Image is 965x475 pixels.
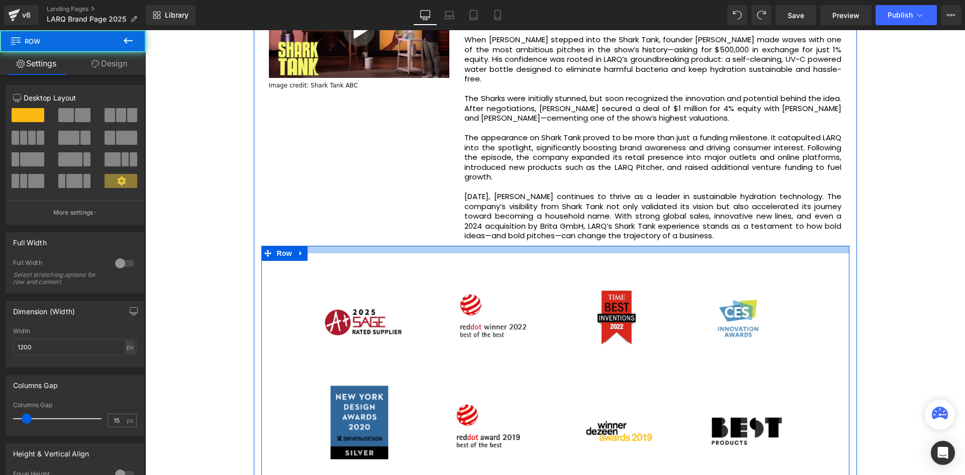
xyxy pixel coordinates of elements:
[319,161,696,211] p: [DATE], [PERSON_NAME] continues to thrive as a leader in sustainable hydration technology. The co...
[13,92,137,103] p: Desktop Layout
[876,5,937,25] button: Publish
[124,51,305,60] p: Image credit: Shark Tank ABC
[13,402,137,409] div: Columns Gap
[149,216,162,231] a: Expand / Collapse
[931,441,955,465] div: Open Intercom Messenger
[832,10,859,21] span: Preview
[127,417,135,424] span: px
[13,328,137,335] div: Width
[13,444,89,458] div: Height & Vertical Align
[53,208,93,217] p: More settings
[73,52,146,75] a: Design
[13,271,104,286] div: Select stretching options for row and content.
[486,5,510,25] a: Mobile
[437,5,461,25] a: Laptop
[751,5,771,25] button: Redo
[727,5,747,25] button: Undo
[20,9,33,22] div: v6
[319,103,696,152] p: The appearance on Shark Tank proved to be more than just a funding milestone. It catapulted LARQ ...
[13,233,47,247] div: Full Width
[6,201,144,224] button: More settings
[788,10,804,21] span: Save
[13,339,137,355] input: auto
[319,5,696,54] p: When [PERSON_NAME] stepped into the Shark Tank, founder [PERSON_NAME] made waves with one of the ...
[129,216,149,231] span: Row
[413,5,437,25] a: Desktop
[888,11,913,19] span: Publish
[146,5,196,25] a: New Library
[13,259,105,269] div: Full Width
[125,340,135,354] div: px
[13,375,58,390] div: Columns Gap
[4,5,39,25] a: v6
[10,30,111,52] span: Row
[319,63,696,93] p: The Sharks were initially stunned, but soon recognized the innovation and potential behind the id...
[47,15,126,23] span: LARQ Brand Page 2025
[13,302,75,316] div: Dimension (Width)
[47,5,146,13] a: Landing Pages
[461,5,486,25] a: Tablet
[820,5,872,25] a: Preview
[941,5,961,25] button: More
[165,11,188,20] span: Library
